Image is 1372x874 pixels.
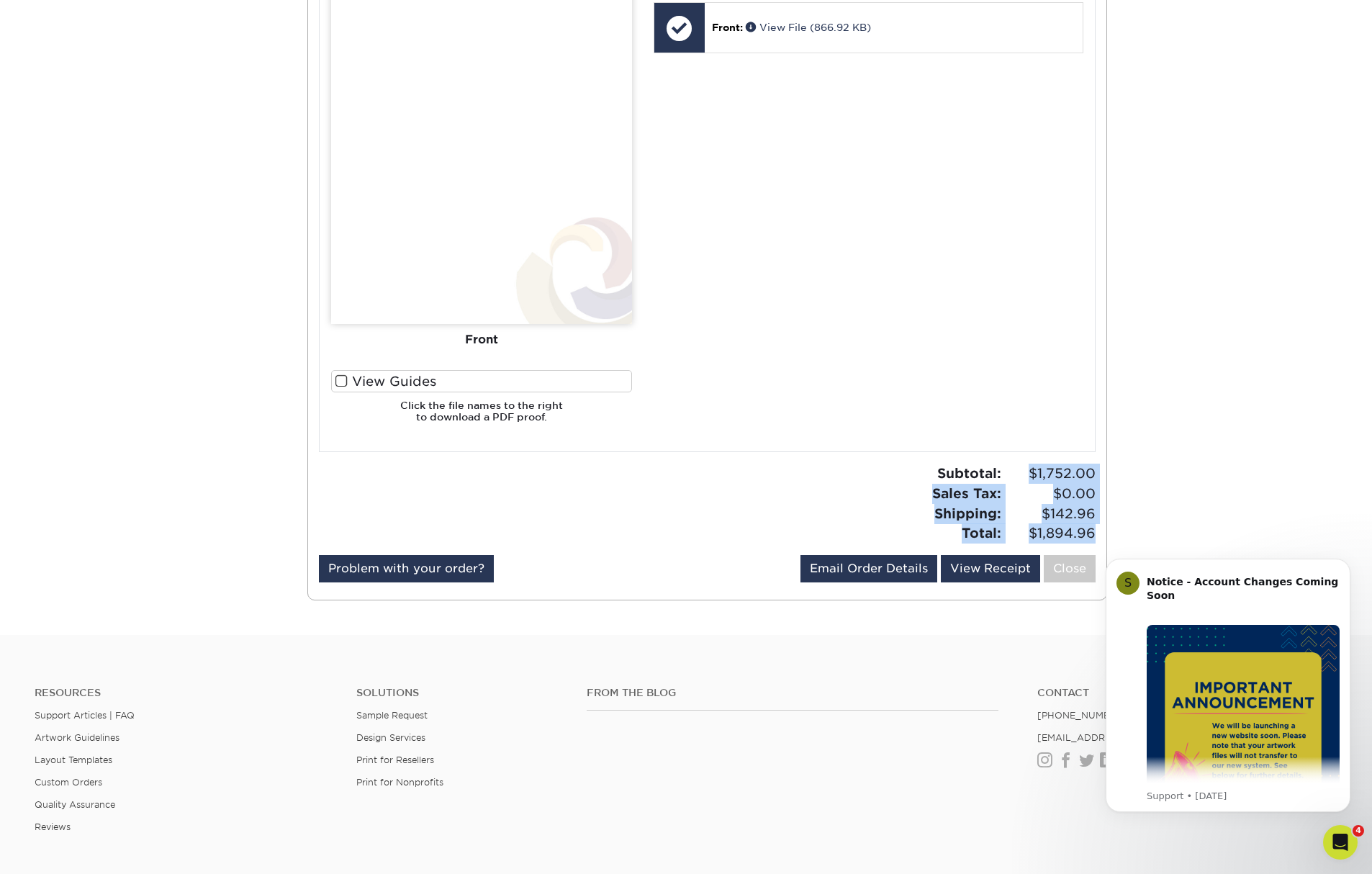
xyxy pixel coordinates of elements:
[1037,710,1127,721] a: [PHONE_NUMBER]
[962,525,1001,541] strong: Total:
[1006,504,1096,524] span: $142.96
[1037,732,1209,743] a: [EMAIL_ADDRESS][DOMAIN_NAME]
[1006,484,1096,504] span: $0.00
[35,777,102,788] a: Custom Orders
[746,22,871,33] a: View File (866.92 KB)
[934,505,1001,521] strong: Shipping:
[932,485,1001,501] strong: Sales Tax:
[35,732,119,743] a: Artwork Guidelines
[937,465,1001,481] strong: Subtotal:
[35,821,71,832] a: Reviews
[356,687,564,699] h4: Solutions
[712,22,743,33] span: Front:
[319,555,494,582] a: Problem with your order?
[1084,541,1372,867] iframe: Intercom notifications message
[800,555,937,582] a: Email Order Details
[356,732,425,743] a: Design Services
[356,777,443,788] a: Print for Nonprofits
[331,370,632,392] label: View Guides
[35,754,112,765] a: Layout Templates
[35,799,115,810] a: Quality Assurance
[1353,825,1364,837] span: 4
[1006,464,1096,484] span: $1,752.00
[587,687,998,699] h4: From the Blog
[356,754,434,765] a: Print for Resellers
[331,324,632,356] div: Front
[1037,687,1337,699] a: Contact
[1006,523,1096,544] span: $1,894.96
[941,555,1040,582] a: View Receipt
[356,710,428,721] a: Sample Request
[35,710,135,721] a: Support Articles | FAQ
[331,400,632,435] h6: Click the file names to the right to download a PDF proof.
[35,687,335,699] h4: Resources
[1323,825,1358,860] iframe: Intercom live chat
[1044,555,1096,582] a: Close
